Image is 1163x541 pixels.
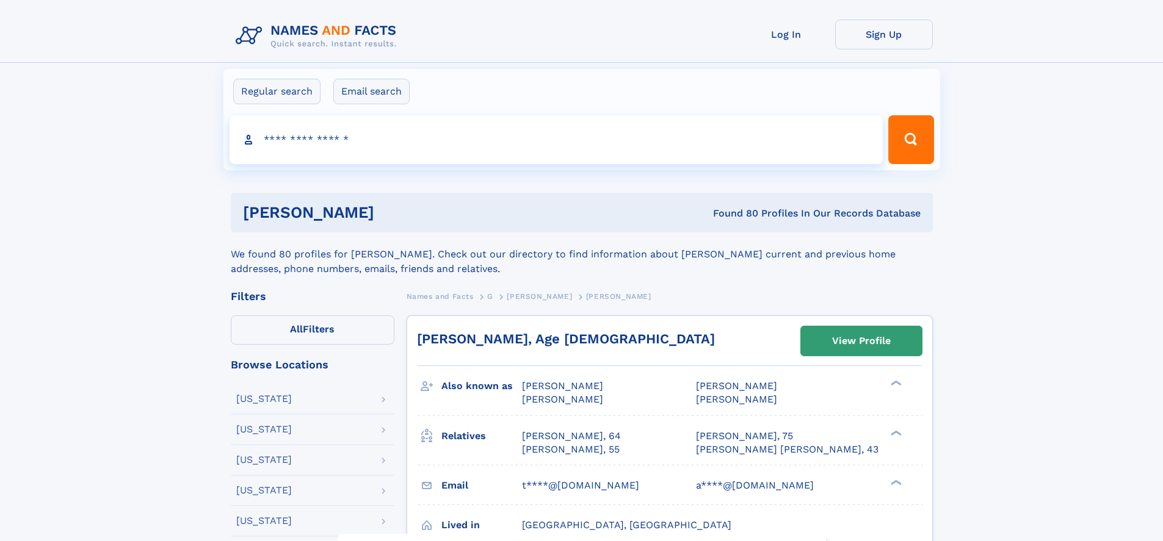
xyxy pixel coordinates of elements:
span: [GEOGRAPHIC_DATA], [GEOGRAPHIC_DATA] [522,519,731,531]
a: Sign Up [835,20,933,49]
a: [PERSON_NAME] [507,288,572,304]
a: [PERSON_NAME], 55 [522,443,620,456]
div: [US_STATE] [236,394,292,404]
div: [US_STATE] [236,425,292,434]
span: [PERSON_NAME] [696,380,777,392]
span: [PERSON_NAME] [696,393,777,405]
span: G [487,292,493,301]
a: Names and Facts [407,288,474,304]
span: [PERSON_NAME] [522,393,603,405]
div: ❯ [888,478,902,486]
div: Found 80 Profiles In Our Records Database [543,207,921,220]
div: [US_STATE] [236,455,292,465]
div: [US_STATE] [236,485,292,495]
a: [PERSON_NAME] [PERSON_NAME], 43 [696,443,879,456]
div: Filters [231,291,394,302]
span: [PERSON_NAME] [507,292,572,301]
label: Email search [333,79,410,104]
span: All [290,323,303,335]
a: View Profile [801,326,922,356]
button: Search Button [888,115,933,164]
input: search input [230,115,883,164]
a: [PERSON_NAME], 64 [522,429,621,443]
div: Browse Locations [231,359,394,370]
span: [PERSON_NAME] [522,380,603,392]
h1: [PERSON_NAME] [243,205,544,220]
span: [PERSON_NAME] [586,292,651,301]
div: View Profile [832,327,891,355]
a: [PERSON_NAME], 75 [696,429,793,443]
div: [US_STATE] [236,516,292,526]
h3: Relatives [441,426,522,446]
div: ❯ [888,379,902,387]
label: Regular search [233,79,321,104]
a: Log In [737,20,835,49]
div: We found 80 profiles for [PERSON_NAME]. Check out our directory to find information about [PERSON... [231,232,933,276]
h3: Email [441,475,522,496]
a: G [487,288,493,304]
h3: Also known as [441,376,522,396]
div: ❯ [888,429,902,437]
h3: Lived in [441,515,522,536]
label: Filters [231,315,394,345]
a: [PERSON_NAME], Age [DEMOGRAPHIC_DATA] [417,331,715,346]
img: Logo Names and Facts [231,20,407,52]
